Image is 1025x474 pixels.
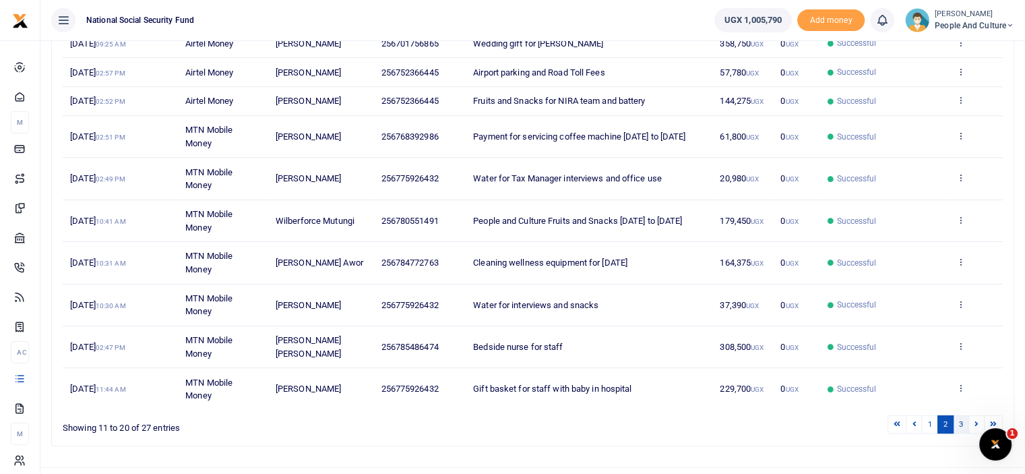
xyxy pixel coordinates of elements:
span: UGX 1,005,790 [724,13,782,27]
span: 0 [780,384,798,394]
img: logo-small [12,13,28,29]
small: UGX [785,69,798,77]
small: 02:52 PM [96,98,125,105]
span: Cleaning wellness equipment for [DATE] [473,258,627,268]
small: UGX [746,69,759,77]
a: 1 [921,415,937,434]
span: 256752366445 [381,96,439,106]
span: MTN Mobile Money [185,209,232,233]
span: [PERSON_NAME] Awor [276,258,363,268]
span: 358,750 [720,38,764,49]
span: 0 [780,67,798,78]
span: Bedside nurse for staff [473,342,563,352]
li: Wallet ballance [709,8,797,32]
small: 11:44 AM [96,386,126,393]
small: UGX [751,386,764,393]
span: Payment for servicing coffee machine [DATE] to [DATE] [473,131,685,142]
a: 2 [937,415,954,434]
img: profile-user [905,8,929,32]
small: 10:41 AM [96,218,126,225]
span: Successful [836,66,876,78]
small: UGX [751,98,764,105]
span: [DATE] [70,173,125,183]
span: Successful [836,173,876,185]
a: Add money [797,14,865,24]
span: 256775926432 [381,384,439,394]
small: UGX [785,344,798,351]
span: 164,375 [720,258,764,268]
small: 02:47 PM [96,344,125,351]
small: UGX [785,98,798,105]
span: MTN Mobile Money [185,378,232,401]
span: MTN Mobile Money [185,125,232,148]
div: Showing 11 to 20 of 27 entries [63,414,449,435]
span: Airtel Money [185,96,233,106]
span: Fruits and Snacks for NIRA team and battery [473,96,645,106]
a: profile-user [PERSON_NAME] People and Culture [905,8,1014,32]
span: 0 [780,38,798,49]
span: 0 [780,216,798,226]
small: UGX [785,134,798,141]
span: Successful [836,257,876,269]
span: 0 [780,131,798,142]
span: People and Culture [935,20,1014,32]
small: [PERSON_NAME] [935,9,1014,20]
span: [PERSON_NAME] [276,173,341,183]
small: UGX [746,302,759,309]
iframe: Intercom live chat [979,428,1012,461]
span: [PERSON_NAME] [276,384,341,394]
span: 0 [780,173,798,183]
li: Toup your wallet [797,9,865,32]
span: 0 [780,258,798,268]
span: Successful [836,383,876,395]
span: [DATE] [70,38,125,49]
span: 256752366445 [381,67,439,78]
span: 20,980 [720,173,759,183]
li: Ac [11,341,29,363]
span: People and Culture Fruits and Snacks [DATE] to [DATE] [473,216,682,226]
span: [PERSON_NAME] [276,38,341,49]
small: UGX [751,40,764,48]
span: [PERSON_NAME] [276,300,341,310]
li: M [11,423,29,445]
span: [DATE] [70,258,125,268]
span: 57,780 [720,67,759,78]
span: Successful [836,131,876,143]
span: Successful [836,299,876,311]
span: 0 [780,300,798,310]
small: 02:57 PM [96,69,125,77]
span: 179,450 [720,216,764,226]
span: [DATE] [70,300,125,310]
span: Gift basket for staff with baby in hospital [473,384,631,394]
small: 02:49 PM [96,175,125,183]
span: [DATE] [70,342,125,352]
small: 10:30 AM [96,302,126,309]
span: MTN Mobile Money [185,293,232,317]
small: 09:25 AM [96,40,126,48]
span: 256775926432 [381,300,439,310]
span: Water for interviews and snacks [473,300,598,310]
small: UGX [751,260,764,267]
span: [PERSON_NAME] [276,96,341,106]
span: MTN Mobile Money [185,251,232,274]
span: [DATE] [70,131,125,142]
span: Successful [836,341,876,353]
span: [PERSON_NAME] [276,131,341,142]
span: MTN Mobile Money [185,167,232,191]
small: 02:51 PM [96,134,125,141]
span: 229,700 [720,384,764,394]
small: 10:31 AM [96,260,126,267]
small: UGX [785,386,798,393]
span: 37,390 [720,300,759,310]
span: 256785486474 [381,342,439,352]
a: 3 [953,415,969,434]
span: Add money [797,9,865,32]
span: 256701756865 [381,38,439,49]
span: National Social Security Fund [81,14,199,26]
small: UGX [785,218,798,225]
span: [DATE] [70,96,125,106]
small: UGX [785,260,798,267]
span: 0 [780,96,798,106]
span: Successful [836,37,876,49]
small: UGX [746,175,759,183]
